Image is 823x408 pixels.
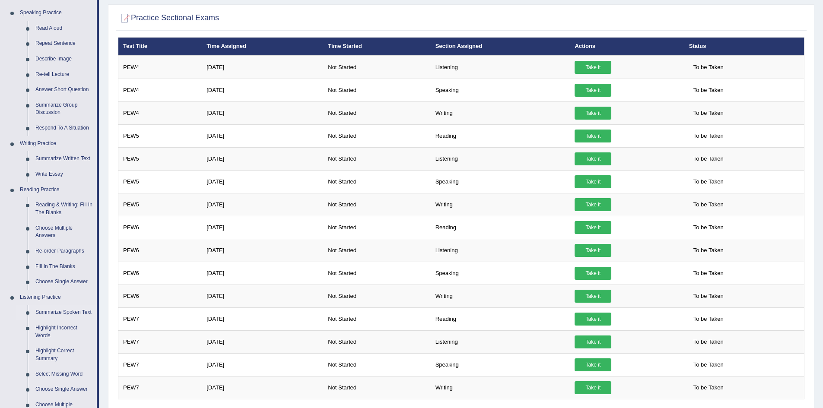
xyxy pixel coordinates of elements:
[32,221,97,244] a: Choose Multiple Answers
[202,307,323,330] td: [DATE]
[118,353,202,376] td: PEW7
[689,244,728,257] span: To be Taken
[118,124,202,147] td: PEW5
[575,244,611,257] a: Take it
[431,79,570,101] td: Speaking
[575,381,611,394] a: Take it
[118,285,202,307] td: PEW6
[16,136,97,152] a: Writing Practice
[202,239,323,262] td: [DATE]
[32,259,97,275] a: Fill In The Blanks
[431,262,570,285] td: Speaking
[32,197,97,220] a: Reading & Writing: Fill In The Blanks
[323,353,430,376] td: Not Started
[431,147,570,170] td: Listening
[431,193,570,216] td: Writing
[689,84,728,97] span: To be Taken
[431,285,570,307] td: Writing
[118,170,202,193] td: PEW5
[202,330,323,353] td: [DATE]
[202,124,323,147] td: [DATE]
[689,61,728,74] span: To be Taken
[323,262,430,285] td: Not Started
[575,198,611,211] a: Take it
[32,382,97,397] a: Choose Single Answer
[202,376,323,399] td: [DATE]
[689,175,728,188] span: To be Taken
[689,107,728,120] span: To be Taken
[202,170,323,193] td: [DATE]
[202,79,323,101] td: [DATE]
[118,101,202,124] td: PEW4
[118,147,202,170] td: PEW5
[431,56,570,79] td: Listening
[118,193,202,216] td: PEW5
[575,267,611,280] a: Take it
[323,330,430,353] td: Not Started
[202,353,323,376] td: [DATE]
[32,51,97,67] a: Describe Image
[323,101,430,124] td: Not Started
[323,193,430,216] td: Not Started
[16,5,97,21] a: Speaking Practice
[689,381,728,394] span: To be Taken
[431,124,570,147] td: Reading
[431,216,570,239] td: Reading
[575,175,611,188] a: Take it
[118,330,202,353] td: PEW7
[118,307,202,330] td: PEW7
[202,262,323,285] td: [DATE]
[684,38,804,56] th: Status
[202,147,323,170] td: [DATE]
[323,147,430,170] td: Not Started
[202,38,323,56] th: Time Assigned
[202,193,323,216] td: [DATE]
[32,98,97,120] a: Summarize Group Discussion
[323,307,430,330] td: Not Started
[689,313,728,326] span: To be Taken
[32,82,97,98] a: Answer Short Question
[689,198,728,211] span: To be Taken
[575,84,611,97] a: Take it
[575,130,611,142] a: Take it
[575,61,611,74] a: Take it
[570,38,684,56] th: Actions
[689,335,728,348] span: To be Taken
[431,170,570,193] td: Speaking
[32,244,97,259] a: Re-order Paragraphs
[323,239,430,262] td: Not Started
[202,101,323,124] td: [DATE]
[323,376,430,399] td: Not Started
[32,21,97,36] a: Read Aloud
[202,216,323,239] td: [DATE]
[323,216,430,239] td: Not Started
[689,130,728,142] span: To be Taken
[431,101,570,124] td: Writing
[689,267,728,280] span: To be Taken
[32,151,97,167] a: Summarize Written Text
[32,367,97,382] a: Select Missing Word
[118,262,202,285] td: PEW6
[32,305,97,320] a: Summarize Spoken Text
[323,285,430,307] td: Not Started
[202,56,323,79] td: [DATE]
[32,167,97,182] a: Write Essay
[323,56,430,79] td: Not Started
[32,120,97,136] a: Respond To A Situation
[32,343,97,366] a: Highlight Correct Summary
[689,152,728,165] span: To be Taken
[575,313,611,326] a: Take it
[118,38,202,56] th: Test Title
[118,216,202,239] td: PEW6
[202,285,323,307] td: [DATE]
[431,330,570,353] td: Listening
[118,56,202,79] td: PEW4
[689,290,728,303] span: To be Taken
[323,79,430,101] td: Not Started
[431,376,570,399] td: Writing
[16,182,97,198] a: Reading Practice
[431,38,570,56] th: Section Assigned
[689,358,728,371] span: To be Taken
[689,221,728,234] span: To be Taken
[32,320,97,343] a: Highlight Incorrect Words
